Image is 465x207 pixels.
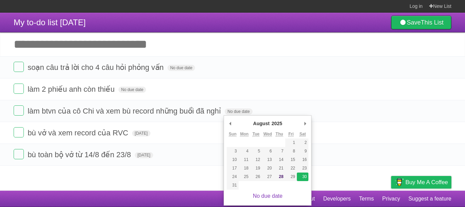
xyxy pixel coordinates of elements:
button: 12 [250,156,262,164]
abbr: Tuesday [253,132,259,137]
label: Done [14,62,24,72]
span: làm 2 phiếu anh còn thiếu [28,85,116,93]
button: 6 [262,147,273,156]
abbr: Monday [240,132,248,137]
span: [DATE] [135,152,153,158]
b: This List [421,19,444,26]
button: 31 [227,181,238,190]
span: No due date [225,108,252,115]
button: 14 [273,156,285,164]
span: [DATE] [132,130,150,136]
button: 3 [227,147,238,156]
button: 5 [250,147,262,156]
button: 4 [239,147,250,156]
button: 26 [250,173,262,181]
span: No due date [167,65,195,71]
span: No due date [118,87,146,93]
button: 30 [297,173,308,181]
button: 10 [227,156,238,164]
span: bù toàn bộ vở từ 14/8 đến 23/8 [28,150,133,159]
a: Developers [323,192,351,205]
button: 7 [273,147,285,156]
button: 25 [239,173,250,181]
label: Done [14,105,24,116]
button: 21 [273,164,285,173]
span: soạn câu trả lời cho 4 câu hỏi phỏng vấn [28,63,165,72]
a: Privacy [382,192,400,205]
button: 27 [262,173,273,181]
button: 19 [250,164,262,173]
button: 2 [297,138,308,147]
div: 2025 [271,118,283,129]
button: 15 [285,156,297,164]
button: 18 [239,164,250,173]
abbr: Sunday [229,132,237,137]
abbr: Thursday [276,132,283,137]
button: 11 [239,156,250,164]
span: làm btvn của cô Chi và xem bù record những buổi đã nghỉ [28,107,223,115]
button: 20 [262,164,273,173]
img: Buy me a coffee [395,176,404,188]
a: No due date [253,193,283,199]
div: August [252,118,271,129]
abbr: Wednesday [263,132,272,137]
button: Next Month [302,118,308,129]
label: Done [14,127,24,137]
abbr: Saturday [300,132,306,137]
abbr: Friday [288,132,293,137]
button: 13 [262,156,273,164]
button: 24 [227,173,238,181]
a: Terms [359,192,374,205]
button: 8 [285,147,297,156]
span: My to-do list [DATE] [14,18,86,27]
button: 9 [297,147,308,156]
button: Previous Month [227,118,234,129]
a: Suggest a feature [408,192,451,205]
button: 28 [273,173,285,181]
button: 1 [285,138,297,147]
button: 17 [227,164,238,173]
button: 16 [297,156,308,164]
button: 29 [285,173,297,181]
label: Done [14,149,24,159]
button: 23 [297,164,308,173]
label: Done [14,84,24,94]
span: bù vở và xem record của RVC [28,129,130,137]
a: Buy me a coffee [391,176,451,189]
a: SaveThis List [391,16,451,29]
button: 22 [285,164,297,173]
span: Buy me a coffee [405,176,448,188]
